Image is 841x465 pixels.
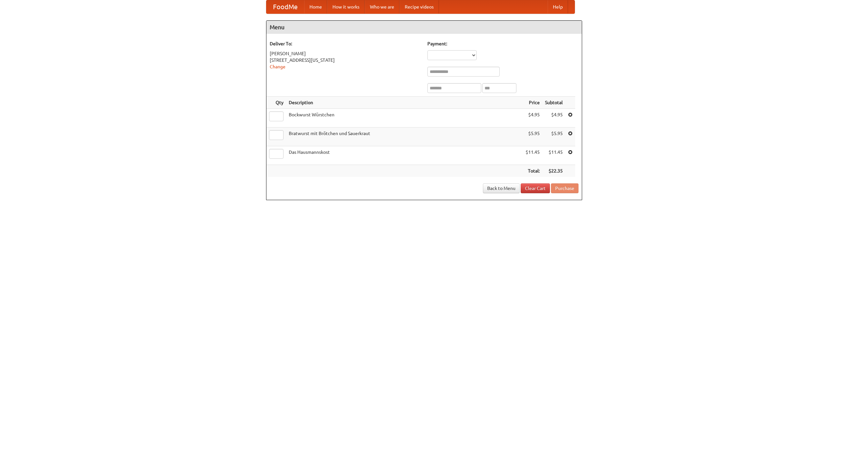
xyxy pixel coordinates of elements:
[270,64,285,69] a: Change
[542,128,565,146] td: $5.95
[427,40,579,47] h5: Payment:
[483,183,520,193] a: Back to Menu
[286,97,523,109] th: Description
[523,109,542,128] td: $4.95
[523,97,542,109] th: Price
[327,0,365,13] a: How it works
[523,165,542,177] th: Total:
[266,21,582,34] h4: Menu
[270,50,421,57] div: [PERSON_NAME]
[521,183,550,193] a: Clear Cart
[266,97,286,109] th: Qty
[542,146,565,165] td: $11.45
[266,0,304,13] a: FoodMe
[286,128,523,146] td: Bratwurst mit Brötchen und Sauerkraut
[548,0,568,13] a: Help
[365,0,399,13] a: Who we are
[304,0,327,13] a: Home
[399,0,439,13] a: Recipe videos
[286,146,523,165] td: Das Hausmannskost
[270,57,421,63] div: [STREET_ADDRESS][US_STATE]
[523,146,542,165] td: $11.45
[542,165,565,177] th: $22.35
[523,128,542,146] td: $5.95
[542,97,565,109] th: Subtotal
[551,183,579,193] button: Purchase
[542,109,565,128] td: $4.95
[270,40,421,47] h5: Deliver To:
[286,109,523,128] td: Bockwurst Würstchen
